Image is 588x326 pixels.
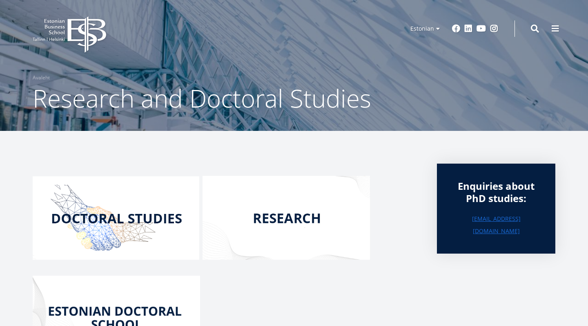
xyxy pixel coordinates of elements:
a: Instagram [490,25,498,33]
span: Research and Doctoral Studies [33,81,371,115]
a: Avaleht [33,74,50,82]
a: Linkedin [464,25,472,33]
a: [EMAIL_ADDRESS][DOMAIN_NAME] [453,213,539,237]
a: Facebook [452,25,460,33]
a: Youtube [477,25,486,33]
div: Enquiries about PhD studies: [453,180,539,205]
